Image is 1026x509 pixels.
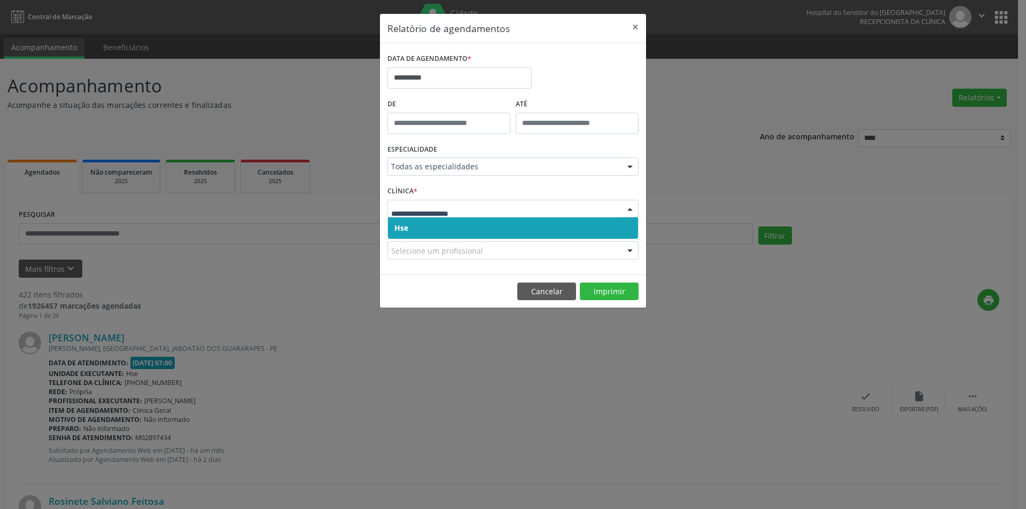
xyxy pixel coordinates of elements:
[517,283,576,301] button: Cancelar
[387,21,510,35] h5: Relatório de agendamentos
[516,96,639,113] label: ATÉ
[387,183,417,200] label: CLÍNICA
[387,142,437,158] label: ESPECIALIDADE
[391,245,483,256] span: Selecione um profissional
[391,161,617,172] span: Todas as especialidades
[387,51,471,67] label: DATA DE AGENDAMENTO
[394,223,408,233] span: Hse
[387,96,510,113] label: De
[625,14,646,40] button: Close
[580,283,639,301] button: Imprimir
